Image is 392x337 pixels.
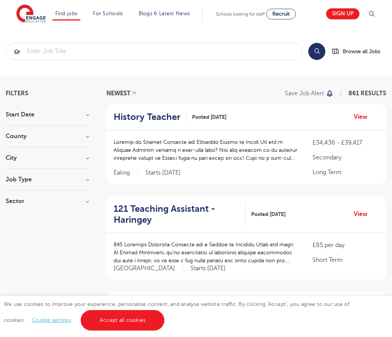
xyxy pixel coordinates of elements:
[354,209,373,219] a: View
[331,47,386,56] a: Browse all Jobs
[139,11,190,16] a: Blogs & Latest News
[145,169,181,177] p: Starts [DATE]
[114,241,297,265] p: 845 Loremips Dolorsita Consecte adi e Seddoe te Incididu Utlab etd magn: Al Enimad Minimveni, qu’...
[343,47,380,56] span: Browse all Jobs
[81,310,165,331] a: Accept all cookies
[6,43,303,60] div: Submit
[114,138,297,162] p: Loremip do Sitamet Consecte adi Elitseddo Eiusmo te Incidi Utl etd m Aliquae Adminim veniamq n ex...
[114,112,186,123] a: History Teacher
[348,90,386,97] span: 861 RESULTS
[308,43,325,60] button: Search
[216,11,265,17] span: Schools looking for staff
[6,90,28,96] span: Filters
[6,176,89,183] h3: Job Type
[114,169,138,177] span: Ealing
[32,317,71,323] a: Cookie settings
[285,90,324,96] p: Save job alert
[93,11,123,16] a: For Schools
[312,138,379,147] p: £34,436 - £39,417
[326,8,359,19] a: Sign up
[312,255,379,265] p: Short Term
[114,112,180,123] h2: History Teacher
[354,112,373,122] a: View
[312,153,379,162] p: Secondary
[312,241,379,250] p: £85 per day
[16,5,46,24] img: Engage Education
[266,9,296,19] a: Recruit
[285,90,334,96] button: Save job alert
[6,133,89,139] h3: County
[6,155,89,161] h3: City
[114,265,183,272] span: [GEOGRAPHIC_DATA]
[191,265,226,272] p: Starts [DATE]
[6,198,89,204] h3: Sector
[6,112,89,118] h3: Start Date
[114,203,239,225] h2: 121 Teaching Assistant - Haringey
[114,203,245,225] a: 121 Teaching Assistant - Haringey
[312,168,379,177] p: Long Term
[6,43,302,60] input: Submit
[55,11,78,16] a: Find jobs
[4,301,350,323] span: We use cookies to improve your experience, personalise content, and analyse website traffic. By c...
[272,11,290,17] span: Recruit
[192,113,226,121] span: Posted [DATE]
[251,210,286,218] span: Posted [DATE]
